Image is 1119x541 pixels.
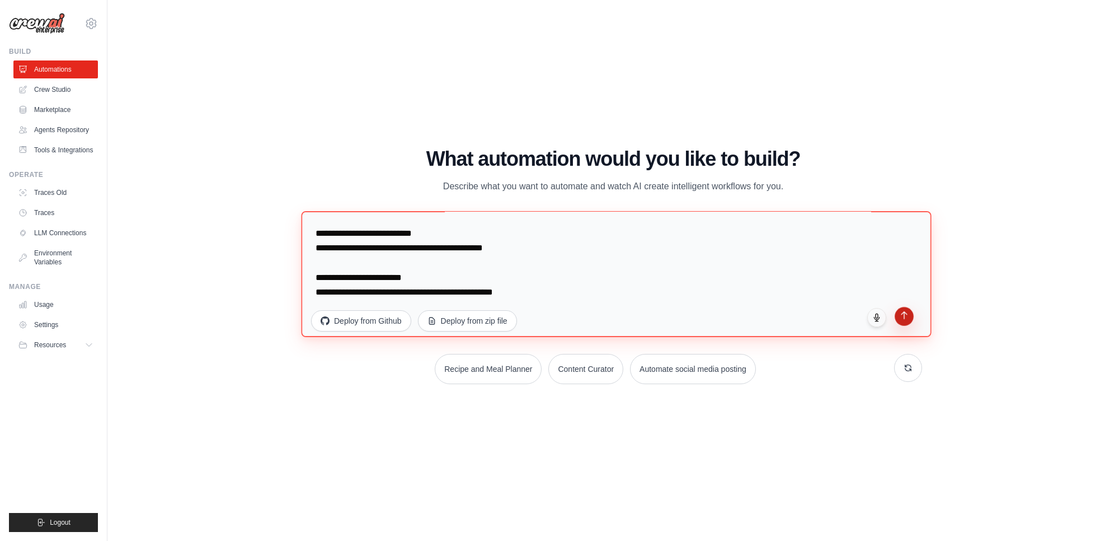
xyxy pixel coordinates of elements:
[13,101,98,119] a: Marketplace
[50,518,70,527] span: Logout
[418,310,517,332] button: Deploy from zip file
[13,316,98,334] a: Settings
[34,341,66,349] span: Resources
[13,224,98,242] a: LLM Connections
[311,310,411,332] button: Deploy from Github
[304,148,922,170] h1: What automation would you like to build?
[13,81,98,99] a: Crew Studio
[13,336,98,354] button: Resources
[435,354,542,384] button: Recipe and Meal Planner
[13,204,98,222] a: Traces
[9,47,98,56] div: Build
[13,60,98,78] a: Automations
[13,244,98,271] a: Environment Variables
[9,13,65,34] img: Logo
[425,179,801,194] p: Describe what you want to automate and watch AI create intelligent workflows for you.
[548,354,623,384] button: Content Curator
[13,296,98,314] a: Usage
[13,121,98,139] a: Agents Repository
[13,184,98,202] a: Traces Old
[13,141,98,159] a: Tools & Integrations
[9,282,98,291] div: Manage
[9,170,98,179] div: Operate
[630,354,756,384] button: Automate social media posting
[9,513,98,532] button: Logout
